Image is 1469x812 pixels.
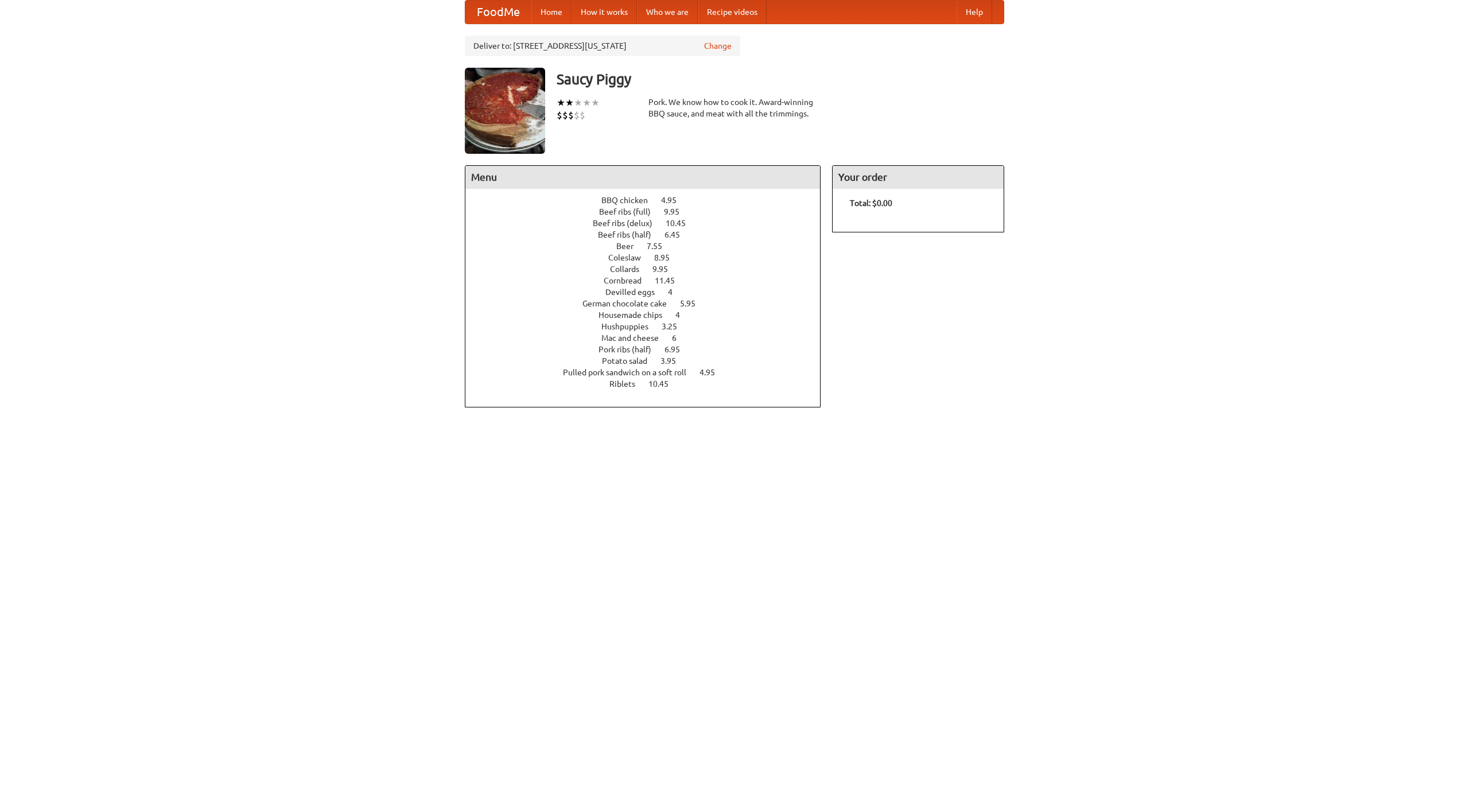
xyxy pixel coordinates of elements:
span: 5.95 [680,299,707,308]
a: Who we are [637,1,698,24]
span: 4.95 [661,196,688,205]
span: 4.95 [699,368,726,377]
span: Pork ribs (half) [599,345,663,354]
span: Beef ribs (full) [599,207,662,216]
a: Mac and cheese 6 [601,333,698,343]
span: 8.95 [654,253,681,262]
a: Riblets 10.45 [609,379,690,388]
span: BBQ chicken [601,196,659,205]
div: Deliver to: [STREET_ADDRESS][US_STATE] [465,36,740,56]
a: BBQ chicken 4.95 [601,196,698,205]
a: Beef ribs (delux) 10.45 [593,219,707,228]
span: 6 [672,333,688,343]
li: $ [562,109,568,122]
h3: Saucy Piggy [557,68,1004,91]
span: Housemade chips [599,310,674,320]
span: Cornbread [604,276,653,285]
span: 6.45 [664,230,691,239]
a: Help [957,1,992,24]
img: angular.jpg [465,68,545,154]
span: 9.95 [664,207,691,216]
a: Coleslaw 8.95 [608,253,691,262]
a: German chocolate cake 5.95 [582,299,717,308]
a: Beef ribs (full) 9.95 [599,207,701,216]
span: Beer [616,242,645,251]
a: Cornbread 11.45 [604,276,696,285]
h4: Menu [465,166,820,189]
li: $ [574,109,580,122]
div: Pork. We know how to cook it. Award-winning BBQ sauce, and meat with all the trimmings. [648,96,821,119]
span: Coleslaw [608,253,652,262]
li: ★ [591,96,600,109]
li: $ [568,109,574,122]
a: Beef ribs (half) 6.45 [598,230,701,239]
a: Pork ribs (half) 6.95 [599,345,701,354]
li: ★ [574,96,582,109]
a: Home [531,1,572,24]
li: $ [557,109,562,122]
span: 4 [668,287,684,297]
li: ★ [565,96,574,109]
li: ★ [582,96,591,109]
a: Beer 7.55 [616,242,683,251]
span: Potato salad [602,356,659,366]
span: 10.45 [648,379,680,388]
span: Riblets [609,379,647,388]
span: 9.95 [652,265,679,274]
span: 10.45 [666,219,697,228]
a: Hushpuppies 3.25 [601,322,698,331]
span: 4 [675,310,691,320]
span: German chocolate cake [582,299,678,308]
span: Hushpuppies [601,322,660,331]
span: Pulled pork sandwich on a soft roll [563,368,698,377]
span: Beef ribs (delux) [593,219,664,228]
a: Collards 9.95 [610,265,689,274]
span: 7.55 [647,242,674,251]
span: 6.95 [664,345,691,354]
a: Potato salad 3.95 [602,356,697,366]
span: Devilled eggs [605,287,666,297]
span: 11.45 [655,276,686,285]
span: Beef ribs (half) [598,230,663,239]
span: Mac and cheese [601,333,670,343]
span: 3.25 [662,322,689,331]
h4: Your order [833,166,1004,189]
a: How it works [572,1,637,24]
a: FoodMe [465,1,531,24]
a: Pulled pork sandwich on a soft roll 4.95 [563,368,736,377]
span: 3.95 [660,356,687,366]
span: Collards [610,265,651,274]
a: Devilled eggs 4 [605,287,694,297]
a: Change [704,40,732,52]
b: Total: $0.00 [850,199,892,208]
a: Recipe videos [698,1,767,24]
li: $ [580,109,585,122]
li: ★ [557,96,565,109]
a: Housemade chips 4 [599,310,701,320]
